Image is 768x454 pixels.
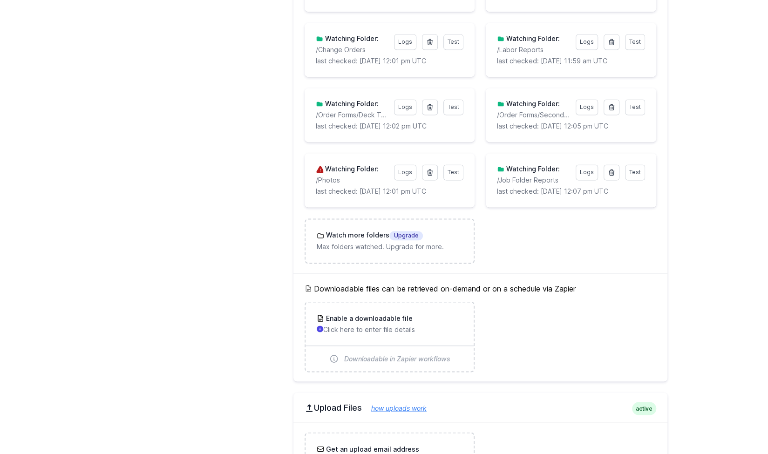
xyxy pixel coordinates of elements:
[323,34,379,43] h3: Watching Folder:
[316,187,463,196] p: last checked: [DATE] 12:01 pm UTC
[576,99,598,115] a: Logs
[316,45,388,54] p: Change Orders
[443,164,463,180] a: Test
[323,164,379,174] h3: Watching Folder:
[497,56,645,66] p: last checked: [DATE] 11:59 am UTC
[394,34,416,50] a: Logs
[632,402,656,415] span: active
[306,219,474,263] a: Watch more foldersUpgrade Max folders watched. Upgrade for more.
[394,164,416,180] a: Logs
[316,110,388,120] p: /Order Forms/Deck Takeoff Reports
[317,242,462,251] p: Max folders watched. Upgrade for more.
[305,283,656,294] h5: Downloadable files can be retrieved on-demand or on a schedule via Zapier
[317,325,462,334] p: Click here to enter file details
[497,45,570,54] p: Labor Reports
[305,402,656,413] h2: Upload Files
[629,38,641,45] span: Test
[629,103,641,110] span: Test
[316,56,463,66] p: last checked: [DATE] 12:01 pm UTC
[306,302,474,371] a: Enable a downloadable file Click here to enter file details Downloadable in Zapier workflows
[324,313,413,323] h3: Enable a downloadable file
[389,231,423,240] span: Upgrade
[629,169,641,176] span: Test
[504,99,560,108] h3: Watching Folder:
[448,169,459,176] span: Test
[316,176,388,185] p: Photos
[625,164,645,180] a: Test
[448,38,459,45] span: Test
[497,122,645,131] p: last checked: [DATE] 12:05 pm UTC
[504,164,560,174] h3: Watching Folder:
[504,34,560,43] h3: Watching Folder:
[497,187,645,196] p: last checked: [DATE] 12:07 pm UTC
[625,99,645,115] a: Test
[323,99,379,108] h3: Watching Folder:
[443,99,463,115] a: Test
[316,122,463,131] p: last checked: [DATE] 12:02 pm UTC
[448,103,459,110] span: Test
[394,99,416,115] a: Logs
[324,444,419,454] h3: Get an upload email address
[625,34,645,50] a: Test
[497,176,570,185] p: Job Folder Reports
[362,404,427,412] a: how uploads work
[324,230,423,240] h3: Watch more folders
[576,34,598,50] a: Logs
[497,110,570,120] p: /Order Forms/Secondary Takeoff Reports
[721,407,757,443] iframe: Drift Widget Chat Controller
[344,354,450,363] span: Downloadable in Zapier workflows
[576,164,598,180] a: Logs
[443,34,463,50] a: Test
